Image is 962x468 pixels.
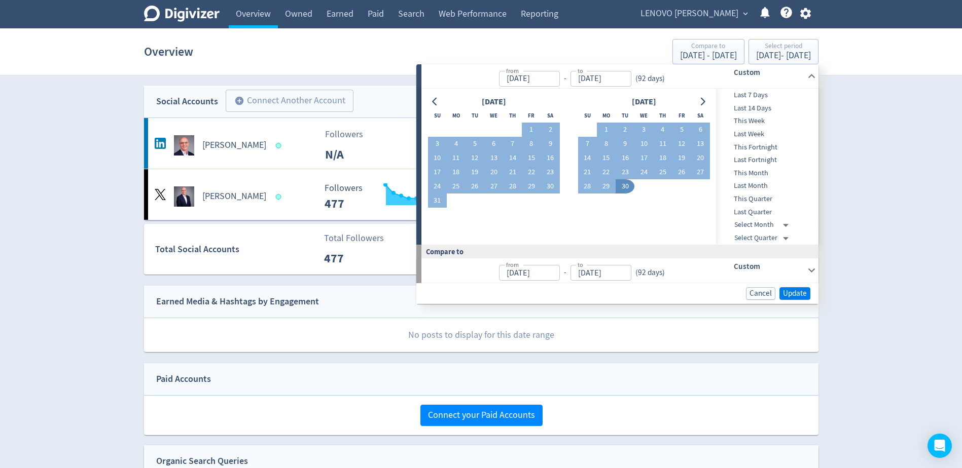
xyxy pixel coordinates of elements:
div: Social Accounts [156,94,218,109]
button: 3 [428,137,447,151]
button: 17 [634,151,653,165]
button: 11 [447,151,466,165]
th: Saturday [691,108,710,123]
span: This Quarter [716,193,816,205]
button: 6 [691,123,710,137]
button: 12 [672,137,691,151]
div: Open Intercom Messenger [928,434,952,458]
button: 22 [597,165,616,179]
button: 6 [484,137,503,151]
div: Last 14 Days [716,102,816,115]
div: Last Week [716,128,816,141]
a: Connect your Paid Accounts [420,409,543,421]
div: Select Quarter [734,231,793,245]
span: add_circle [234,96,244,106]
div: [DATE] [479,95,509,109]
span: Cancel [750,290,772,297]
button: 9 [616,137,634,151]
th: Wednesday [634,108,653,123]
div: Last Month [716,179,816,192]
span: Data last synced: 9 Oct 2025, 3:01am (AEDT) [275,143,284,148]
button: 26 [672,165,691,179]
div: Paid Accounts [156,372,211,386]
button: 5 [466,137,484,151]
button: 2 [541,123,560,137]
button: 29 [597,179,616,193]
button: 15 [597,151,616,165]
a: Connect Another Account [218,91,353,112]
button: 25 [653,165,672,179]
p: N/A [325,145,383,164]
th: Saturday [541,108,560,123]
div: ( 92 days ) [631,267,665,279]
button: 24 [428,179,447,193]
button: 27 [691,165,710,179]
div: - [560,73,571,85]
button: 21 [578,165,597,179]
button: 17 [428,165,447,179]
div: Last Fortnight [716,153,816,167]
button: 14 [503,151,522,165]
th: Thursday [653,108,672,123]
th: Monday [597,108,616,123]
button: 12 [466,151,484,165]
nav: presets [716,89,816,245]
h5: [PERSON_NAME] [202,190,266,203]
th: Friday [522,108,541,123]
button: 24 [634,165,653,179]
a: Rob Herman undefined[PERSON_NAME]FollowersN/A Engagements 51 Engagements 51 50%Video ViewsN/A [144,118,818,169]
div: Last Quarter [716,206,816,219]
span: Last 7 Days [716,90,816,101]
div: from-to(92 days)Custom [421,64,818,89]
button: 8 [597,137,616,151]
span: expand_more [741,9,750,18]
button: 11 [653,137,672,151]
div: [DATE] - [DATE] [756,51,811,60]
button: 27 [484,179,503,193]
h1: Overview [144,35,193,68]
span: This Fortnight [716,142,816,153]
button: 1 [597,123,616,137]
img: Rob Herman undefined [174,186,194,207]
span: Connect your Paid Accounts [428,411,535,420]
div: Select period [756,43,811,51]
button: 4 [447,137,466,151]
div: This Fortnight [716,141,816,154]
span: This Month [716,168,816,179]
div: Compare to [416,245,818,258]
button: 14 [578,151,597,165]
th: Sunday [428,108,447,123]
button: 10 [428,151,447,165]
p: 477 [324,249,382,267]
button: Go to previous month [428,95,443,109]
label: to [578,66,583,75]
button: 7 [503,137,522,151]
button: 22 [522,165,541,179]
button: 28 [503,179,522,193]
div: from-to(92 days)Custom [421,89,818,245]
span: Last Month [716,180,816,191]
div: from-to(92 days)Custom [421,258,818,283]
button: 30 [616,179,634,193]
div: Last 7 Days [716,89,816,102]
button: 7 [578,137,597,151]
button: 15 [522,151,541,165]
button: 21 [503,165,522,179]
button: Connect Another Account [226,90,353,112]
button: 9 [541,137,560,151]
div: [DATE] [629,95,659,109]
button: 13 [484,151,503,165]
p: Followers [325,128,383,141]
button: 20 [484,165,503,179]
label: from [506,66,519,75]
th: Wednesday [484,108,503,123]
button: 5 [672,123,691,137]
div: This Month [716,167,816,180]
th: Thursday [503,108,522,123]
span: This Week [716,115,816,127]
button: 18 [447,165,466,179]
button: Cancel [746,287,775,300]
button: 8 [522,137,541,151]
button: LENOVO [PERSON_NAME] [637,6,751,22]
div: Total Social Accounts [155,242,317,257]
